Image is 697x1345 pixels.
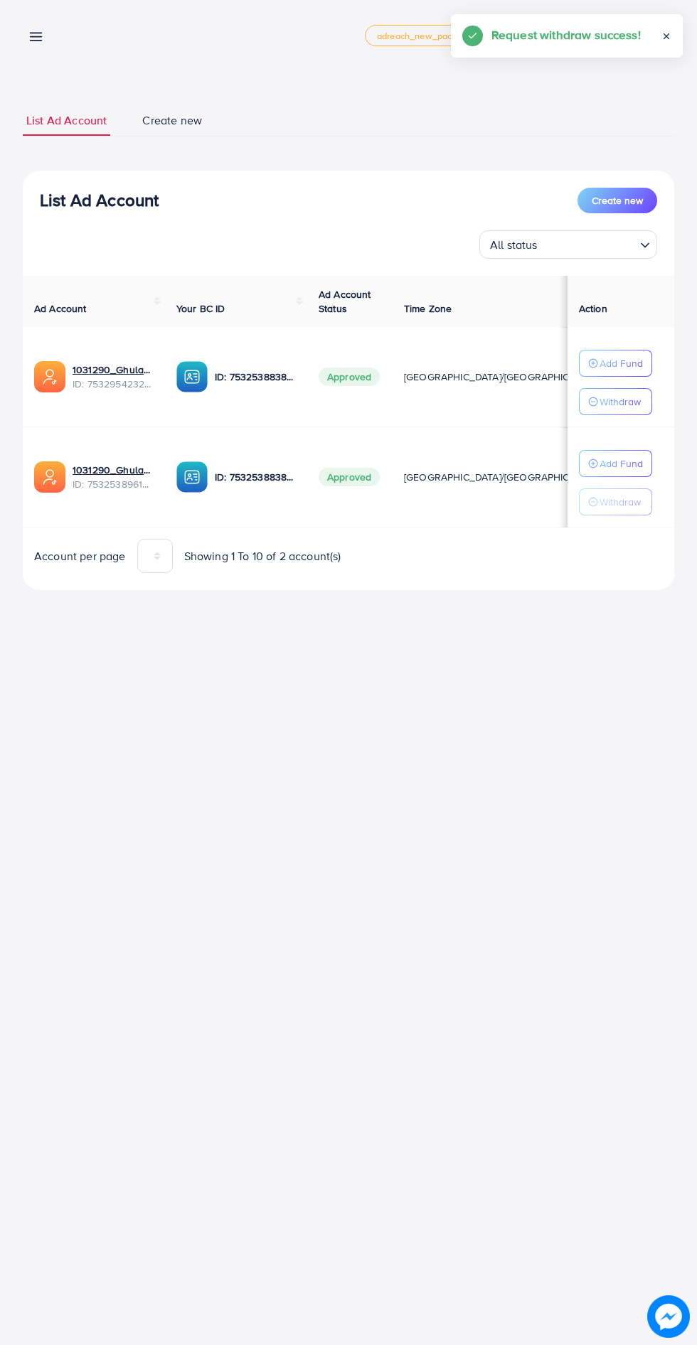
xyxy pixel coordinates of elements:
[26,112,107,129] span: List Ad Account
[34,461,65,493] img: ic-ads-acc.e4c84228.svg
[579,350,652,377] button: Add Fund
[319,368,380,386] span: Approved
[365,25,484,46] a: adreach_new_package
[579,301,607,316] span: Action
[176,361,208,392] img: ic-ba-acc.ded83a64.svg
[319,468,380,486] span: Approved
[34,301,87,316] span: Ad Account
[319,287,371,316] span: Ad Account Status
[404,470,602,484] span: [GEOGRAPHIC_DATA]/[GEOGRAPHIC_DATA]
[73,477,154,491] span: ID: 7532538961244635153
[215,368,296,385] p: ID: 7532538838637019152
[34,548,126,564] span: Account per page
[600,455,643,472] p: Add Fund
[600,355,643,372] p: Add Fund
[184,548,341,564] span: Showing 1 To 10 of 2 account(s)
[377,31,472,41] span: adreach_new_package
[487,235,541,255] span: All status
[404,301,452,316] span: Time Zone
[479,230,657,259] div: Search for option
[647,1295,690,1338] img: image
[579,488,652,515] button: Withdraw
[600,493,641,510] p: Withdraw
[142,112,202,129] span: Create new
[592,193,643,208] span: Create new
[73,463,154,477] a: 1031290_Ghulam Rasool Aslam_1753805901568
[542,232,634,255] input: Search for option
[73,363,154,377] a: 1031290_Ghulam Rasool Aslam 2_1753902599199
[176,301,225,316] span: Your BC ID
[404,370,602,384] span: [GEOGRAPHIC_DATA]/[GEOGRAPHIC_DATA]
[491,26,641,44] h5: Request withdraw success!
[579,450,652,477] button: Add Fund
[578,188,657,213] button: Create new
[73,377,154,391] span: ID: 7532954232266326017
[34,361,65,392] img: ic-ads-acc.e4c84228.svg
[600,393,641,410] p: Withdraw
[73,363,154,392] div: <span class='underline'>1031290_Ghulam Rasool Aslam 2_1753902599199</span></br>7532954232266326017
[176,461,208,493] img: ic-ba-acc.ded83a64.svg
[73,463,154,492] div: <span class='underline'>1031290_Ghulam Rasool Aslam_1753805901568</span></br>7532538961244635153
[579,388,652,415] button: Withdraw
[40,190,159,210] h3: List Ad Account
[215,468,296,486] p: ID: 7532538838637019152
